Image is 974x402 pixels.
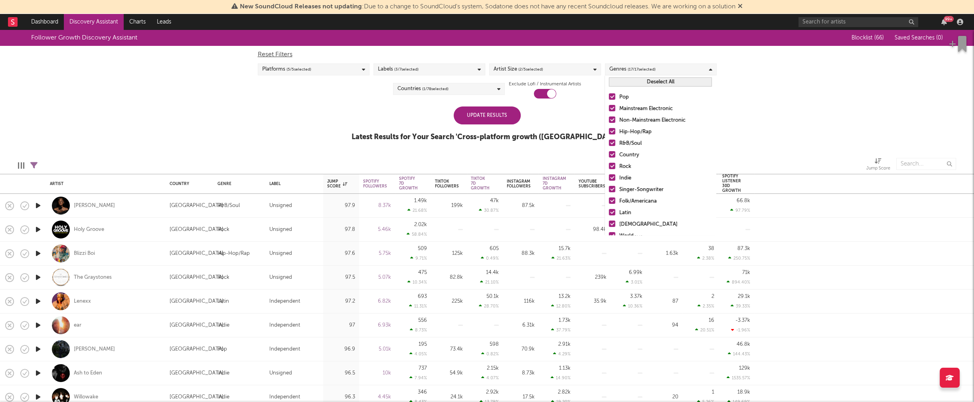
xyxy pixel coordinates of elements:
[414,222,427,227] div: 2.02k
[518,65,543,74] span: ( 2 / 5 selected)
[258,50,717,59] div: Reset Filters
[609,65,656,74] div: Genres
[619,197,712,206] div: Folk/Americana
[471,176,490,191] div: Tiktok 7D Growth
[697,256,714,261] div: 2.38 %
[363,249,391,258] div: 5.75k
[507,392,535,402] div: 17.5k
[559,294,571,299] div: 13.2k
[74,346,115,353] div: [PERSON_NAME]
[352,132,623,142] div: Latest Results for Your Search ' Cross-platform growth ([GEOGRAPHIC_DATA]) '
[742,270,750,275] div: 71k
[414,198,427,203] div: 1.49k
[269,181,315,186] div: Label
[74,202,115,209] a: [PERSON_NAME]
[407,208,427,213] div: 21.68 %
[936,35,943,41] span: ( 0 )
[619,231,712,241] div: World
[327,297,355,306] div: 97.2
[217,201,240,211] div: R&B/Soul
[559,366,571,371] div: 1.13k
[735,318,750,323] div: -3.37k
[619,127,712,137] div: Hip-Hop/Rap
[269,249,292,258] div: Unsigned
[650,321,678,330] div: 94
[551,375,571,380] div: 14.90 %
[619,93,712,102] div: Pop
[866,154,890,177] div: Jump Score
[217,273,229,282] div: Rock
[363,225,391,235] div: 5.46k
[74,394,98,401] div: Willowake
[74,226,104,233] a: Holy Groove
[731,327,750,333] div: -1.96 %
[363,345,391,354] div: 5.01k
[435,297,463,306] div: 225k
[217,345,227,354] div: Pop
[507,249,535,258] div: 88.3k
[623,303,642,309] div: 10.36 %
[507,345,535,354] div: 70.9k
[650,297,678,306] div: 87
[722,174,741,193] div: Spotify Listener 30D Growth
[852,35,884,41] span: Blocklist
[269,297,300,306] div: Independent
[630,294,642,299] div: 3.37k
[481,256,499,261] div: 0.49 %
[64,14,124,30] a: Discovery Assistant
[327,201,355,211] div: 97.9
[399,176,418,191] div: Spotify 7D Growth
[874,35,884,41] span: ( 66 )
[507,297,535,306] div: 116k
[410,256,427,261] div: 9.71 %
[74,322,81,329] div: ear
[435,201,463,211] div: 199k
[479,208,499,213] div: 30.87 %
[866,164,890,173] div: Jump Score
[363,321,391,330] div: 6.93k
[737,390,750,395] div: 18.9k
[551,327,571,333] div: 37.79 %
[422,84,448,94] span: ( 1 / 78 selected)
[728,351,750,357] div: 144.43 %
[170,225,223,235] div: [GEOGRAPHIC_DATA]
[409,351,427,357] div: 4.05 %
[551,303,571,309] div: 12.80 %
[419,342,427,347] div: 195
[217,181,257,186] div: Genre
[543,176,566,191] div: Instagram 7D Growth
[170,297,223,306] div: [GEOGRAPHIC_DATA]
[619,116,712,125] div: Non-Mainstream Electronic
[363,368,391,378] div: 10k
[712,390,714,395] div: 1
[737,198,750,203] div: 66.8k
[435,345,463,354] div: 73.4k
[737,342,750,347] div: 46.8k
[727,280,750,285] div: 894.40 %
[170,392,223,402] div: [GEOGRAPHIC_DATA]
[507,368,535,378] div: 8.73k
[628,65,656,74] span: ( 17 / 17 selected)
[619,208,712,218] div: Latin
[363,179,387,189] div: Spotify Followers
[507,179,531,189] div: Instagram Followers
[494,65,543,74] div: Artist Size
[895,35,943,41] span: Saved Searches
[626,280,642,285] div: 3.01 %
[490,246,499,251] div: 605
[327,225,355,235] div: 97.8
[619,162,712,171] div: Rock
[507,321,535,330] div: 6.31k
[418,318,427,323] div: 556
[407,232,427,237] div: 58.84 %
[579,179,605,189] div: YouTube Subscribers
[74,298,91,305] a: Lenexx
[363,297,391,306] div: 6.82k
[941,19,947,25] button: 99+
[418,390,427,395] div: 346
[18,154,24,177] div: Edit Columns
[619,220,712,229] div: [DEMOGRAPHIC_DATA]
[896,158,956,170] input: Search...
[269,321,300,330] div: Independent
[418,246,427,251] div: 509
